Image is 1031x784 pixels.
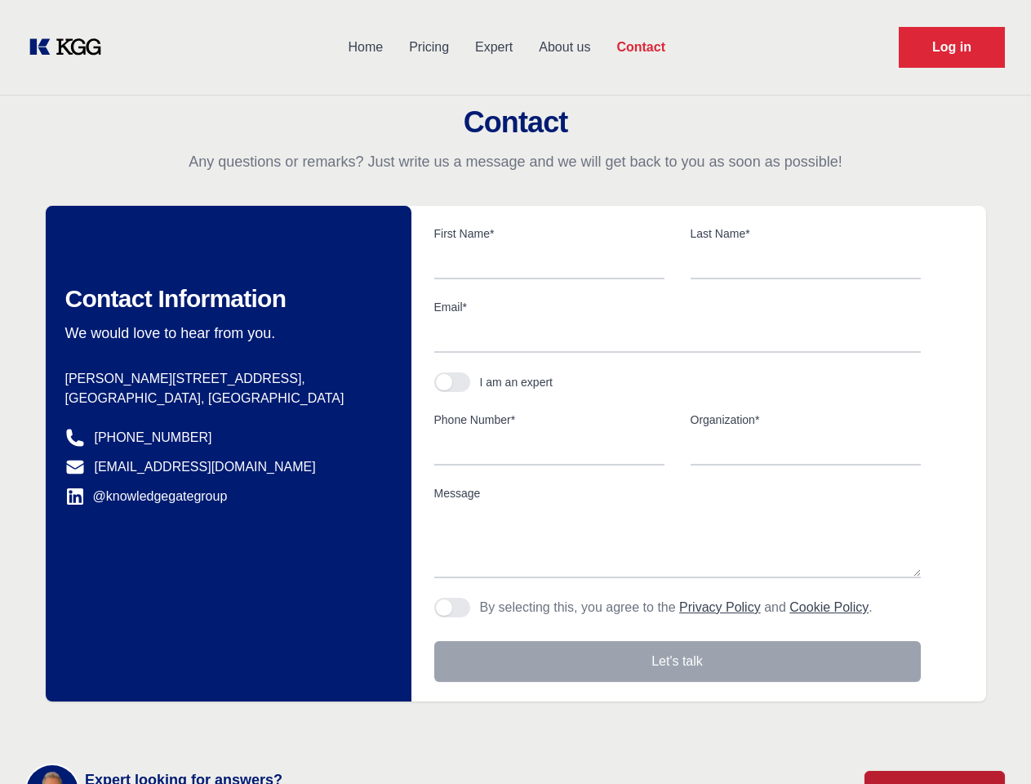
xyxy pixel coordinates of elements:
label: Email* [434,299,921,315]
label: Organization* [691,412,921,428]
a: Cookie Policy [789,600,869,614]
h2: Contact [20,106,1011,139]
a: [PHONE_NUMBER] [95,428,212,448]
a: KOL Knowledge Platform: Talk to Key External Experts (KEE) [26,34,114,60]
a: Expert [462,26,526,69]
label: Message [434,485,921,501]
a: Privacy Policy [679,600,761,614]
p: Any questions or remarks? Just write us a message and we will get back to you as soon as possible! [20,152,1011,171]
p: By selecting this, you agree to the and . [480,598,873,617]
a: Contact [603,26,678,69]
iframe: Chat Widget [949,706,1031,784]
a: Request Demo [899,27,1005,68]
p: [PERSON_NAME][STREET_ADDRESS], [65,369,385,389]
label: Phone Number* [434,412,664,428]
label: First Name* [434,225,664,242]
a: About us [526,26,603,69]
a: Home [335,26,396,69]
a: Pricing [396,26,462,69]
p: [GEOGRAPHIC_DATA], [GEOGRAPHIC_DATA] [65,389,385,408]
label: Last Name* [691,225,921,242]
p: We would love to hear from you. [65,323,385,343]
h2: Contact Information [65,284,385,314]
a: @knowledgegategroup [65,487,228,506]
div: I am an expert [480,374,553,390]
a: [EMAIL_ADDRESS][DOMAIN_NAME] [95,457,316,477]
button: Let's talk [434,641,921,682]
